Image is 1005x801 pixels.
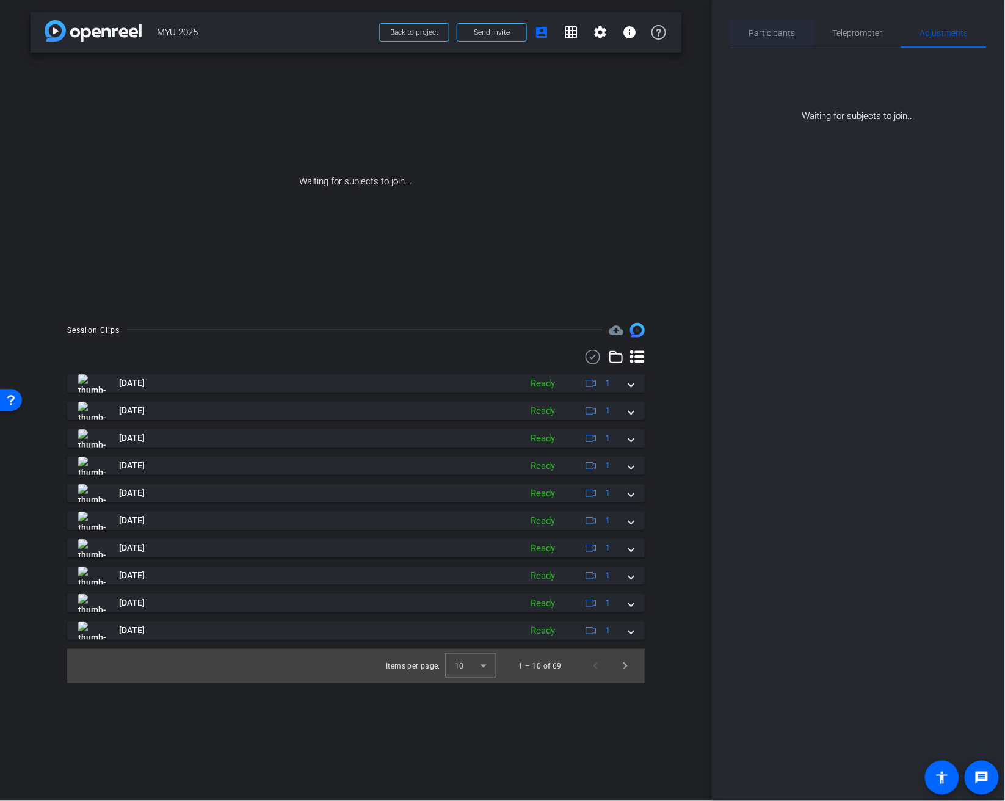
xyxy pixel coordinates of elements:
span: Adjustments [920,29,968,37]
span: 1 [605,459,610,472]
div: Ready [524,487,561,501]
button: Send invite [457,23,527,42]
span: [DATE] [119,487,145,499]
mat-expansion-panel-header: thumb-nail[DATE]Ready1 [67,567,645,585]
div: Ready [524,596,561,611]
span: 1 [605,596,610,609]
span: Back to project [390,28,438,37]
div: Ready [524,432,561,446]
span: [DATE] [119,624,145,637]
span: [DATE] [119,404,145,417]
div: Waiting for subjects to join... [730,48,987,123]
span: Participants [749,29,796,37]
mat-expansion-panel-header: thumb-nail[DATE]Ready1 [67,622,645,640]
span: Send invite [474,27,510,37]
img: thumb-nail [78,429,106,448]
img: thumb-nail [78,484,106,502]
img: Session clips [630,323,645,338]
span: Destinations for your clips [609,323,623,338]
button: Previous page [581,651,611,681]
mat-expansion-panel-header: thumb-nail[DATE]Ready1 [67,484,645,502]
mat-expansion-panel-header: thumb-nail[DATE]Ready1 [67,374,645,393]
img: thumb-nail [78,622,106,640]
div: Ready [524,377,561,391]
mat-icon: account_box [534,25,549,40]
img: app-logo [45,20,142,42]
img: thumb-nail [78,512,106,530]
div: Ready [524,459,561,473]
span: 1 [605,377,610,390]
mat-icon: message [974,770,989,785]
span: [DATE] [119,432,145,444]
mat-expansion-panel-header: thumb-nail[DATE]Ready1 [67,512,645,530]
span: [DATE] [119,569,145,582]
mat-expansion-panel-header: thumb-nail[DATE]Ready1 [67,457,645,475]
img: thumb-nail [78,594,106,612]
div: Session Clips [67,324,120,336]
mat-expansion-panel-header: thumb-nail[DATE]Ready1 [67,429,645,448]
div: 1 – 10 of 69 [518,660,562,672]
mat-expansion-panel-header: thumb-nail[DATE]Ready1 [67,402,645,420]
div: Waiting for subjects to join... [31,53,681,311]
span: 1 [605,487,610,499]
div: Ready [524,569,561,583]
img: thumb-nail [78,539,106,557]
img: thumb-nail [78,567,106,585]
mat-expansion-panel-header: thumb-nail[DATE]Ready1 [67,539,645,557]
div: Ready [524,624,561,638]
span: MYU 2025 [157,20,372,45]
span: 1 [605,432,610,444]
img: thumb-nail [78,402,106,420]
button: Back to project [379,23,449,42]
span: 1 [605,569,610,582]
span: [DATE] [119,459,145,472]
button: Next page [611,651,640,681]
mat-icon: grid_on [564,25,578,40]
div: Ready [524,542,561,556]
mat-icon: cloud_upload [609,323,623,338]
span: 1 [605,542,610,554]
mat-icon: accessibility [935,770,949,785]
img: thumb-nail [78,374,106,393]
span: 1 [605,514,610,527]
span: [DATE] [119,596,145,609]
span: Teleprompter [833,29,883,37]
div: Ready [524,514,561,528]
span: [DATE] [119,542,145,554]
div: Ready [524,404,561,418]
span: 1 [605,624,610,637]
span: 1 [605,404,610,417]
img: thumb-nail [78,457,106,475]
mat-icon: info [622,25,637,40]
mat-icon: settings [593,25,608,40]
span: [DATE] [119,377,145,390]
mat-expansion-panel-header: thumb-nail[DATE]Ready1 [67,594,645,612]
span: [DATE] [119,514,145,527]
div: Items per page: [386,660,440,672]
